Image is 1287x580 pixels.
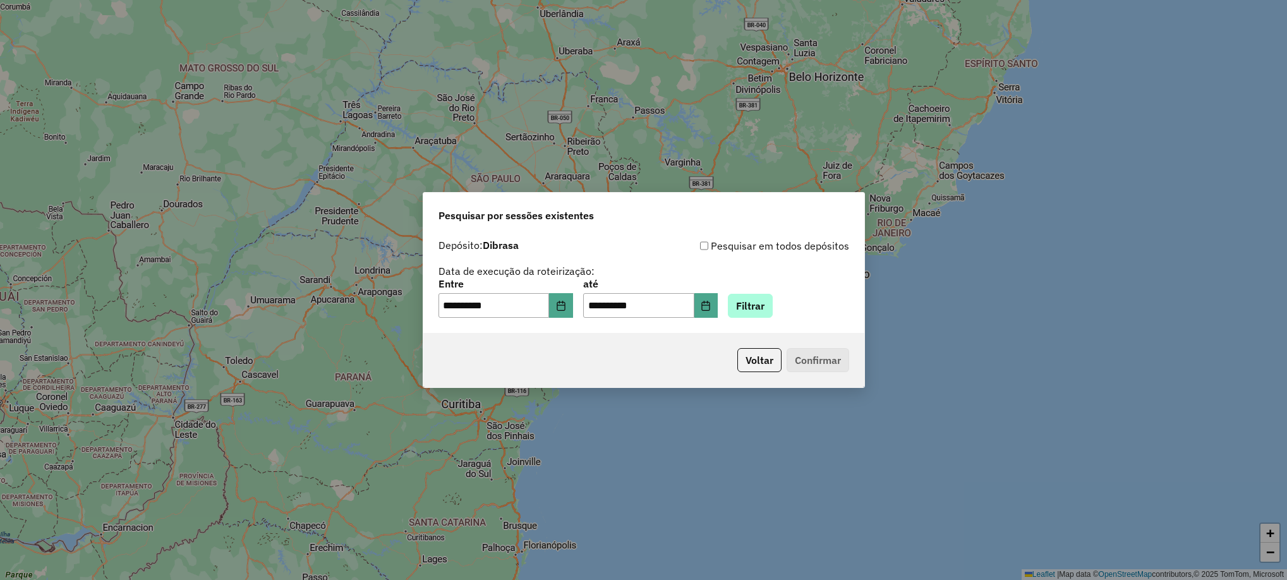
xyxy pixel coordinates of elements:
strong: Dibrasa [483,239,519,251]
button: Filtrar [728,294,773,318]
button: Voltar [737,348,782,372]
button: Choose Date [694,293,718,318]
div: Pesquisar em todos depósitos [644,238,849,253]
label: Data de execução da roteirização: [438,263,595,279]
label: Depósito: [438,238,519,253]
button: Choose Date [549,293,573,318]
label: Entre [438,276,573,291]
span: Pesquisar por sessões existentes [438,208,594,223]
label: até [583,276,718,291]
